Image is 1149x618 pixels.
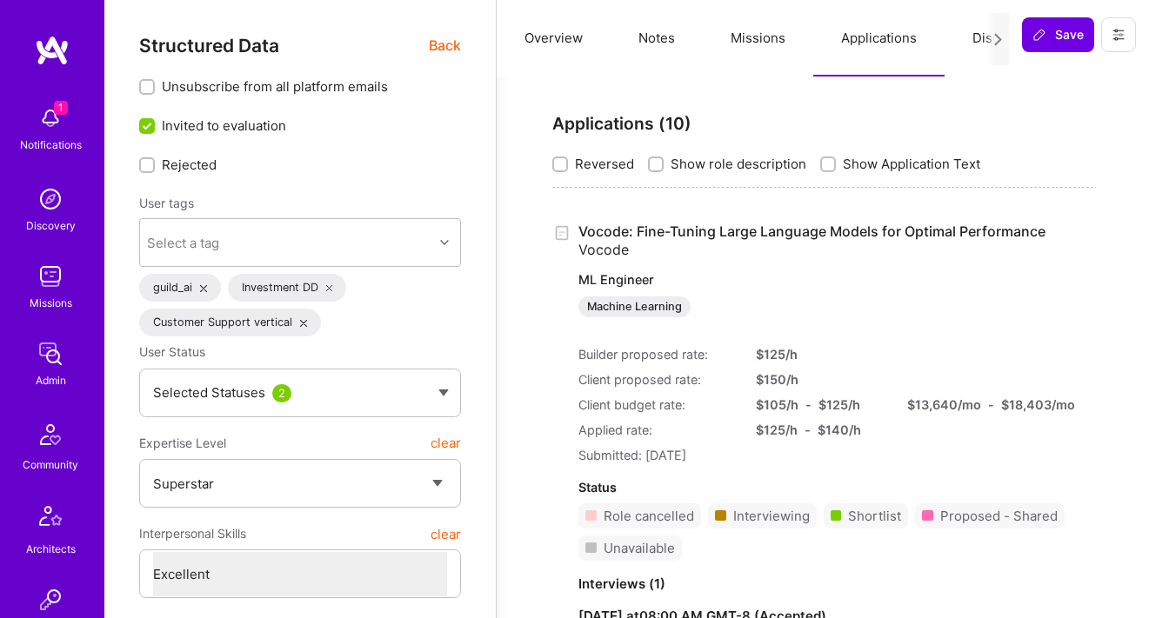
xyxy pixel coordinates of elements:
div: Builder proposed rate: [578,345,735,363]
img: teamwork [33,259,68,294]
span: Reversed [575,155,634,173]
img: caret [438,389,449,396]
span: Interpersonal Skills [139,518,246,549]
span: Expertise Level [139,428,226,459]
div: Client budget rate: [578,395,735,414]
div: Admin [36,371,66,389]
span: Show Application Text [843,155,980,173]
div: Notifications [20,136,82,154]
div: $ 105 /h [756,395,798,414]
div: $ 18,403 /mo [1001,395,1075,414]
img: Community [30,414,71,455]
i: icon Next [992,33,1005,46]
div: - [805,395,812,414]
i: icon Close [326,285,333,292]
i: icon Close [200,285,207,292]
div: Interviewing [733,507,810,525]
div: Applied rate: [578,421,735,439]
span: Invited to evaluation [162,116,286,135]
div: Investment DD [228,274,347,302]
div: Shortlist [848,507,901,525]
span: Vocode [578,241,629,258]
label: User tags [139,195,194,211]
div: Client proposed rate: [578,370,735,389]
div: Unavailable [604,539,675,557]
span: User Status [139,344,205,359]
i: icon Application [552,223,572,243]
div: Created [552,223,578,243]
span: Structured Data [139,35,279,56]
div: - [805,421,811,439]
div: Status [578,478,1093,496]
span: Selected Statuses [153,384,265,401]
img: admin teamwork [33,336,68,371]
div: Select a tag [147,234,219,252]
img: Architects [30,498,71,540]
div: Missions [30,294,72,312]
div: Proposed - Shared [940,507,1058,525]
div: $ 140 /h [818,421,861,439]
button: Save [1022,17,1094,52]
div: $ 13,640 /mo [907,395,981,414]
span: Save [1032,26,1084,43]
button: clear [431,428,461,459]
strong: Applications ( 10 ) [552,113,691,134]
p: ML Engineer [578,271,1093,289]
i: icon Close [300,320,307,327]
div: $ 125 /h [818,395,860,414]
div: Customer Support vertical [139,309,321,336]
a: Vocode: Fine-Tuning Large Language Models for Optimal PerformanceVocodeML EngineerMachine Learning [578,223,1093,317]
span: Rejected [162,156,217,174]
div: $ 125 /h [756,421,798,439]
div: - [988,395,994,414]
img: bell [33,101,68,136]
span: Back [429,35,461,56]
div: Discovery [26,216,76,235]
div: guild_ai [139,274,221,302]
span: Show role description [671,155,806,173]
img: logo [35,35,70,66]
span: 1 [54,101,68,115]
img: Invite [33,582,68,617]
strong: Interviews ( 1 ) [578,575,665,592]
div: Architects [26,540,76,558]
div: Role cancelled [604,507,694,525]
div: 2 [272,384,291,402]
div: Machine Learning [578,296,691,317]
button: clear [431,518,461,549]
div: Submitted: [DATE] [578,446,1093,464]
img: discovery [33,182,68,216]
i: icon Chevron [440,238,449,247]
div: $ 125 /h [756,345,886,363]
span: Unsubscribe from all platform emails [162,77,388,96]
div: Community [23,455,78,474]
div: $ 150 /h [756,370,886,389]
